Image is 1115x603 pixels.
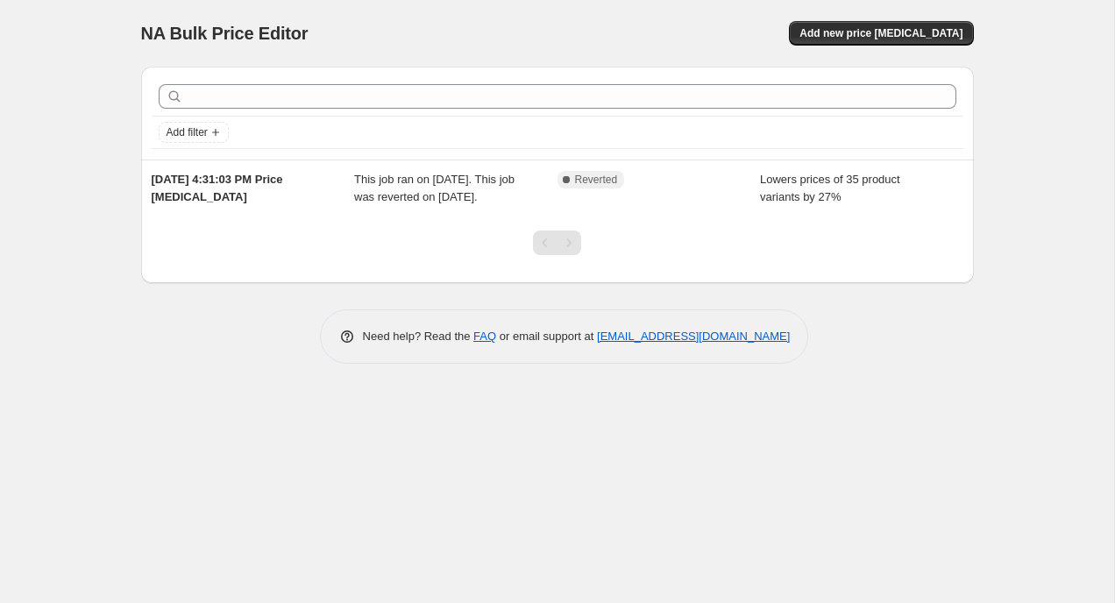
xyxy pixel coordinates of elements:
span: NA Bulk Price Editor [141,24,309,43]
span: Lowers prices of 35 product variants by 27% [760,173,900,203]
button: Add filter [159,122,229,143]
span: Need help? Read the [363,330,474,343]
span: This job ran on [DATE]. This job was reverted on [DATE]. [354,173,515,203]
a: FAQ [473,330,496,343]
a: [EMAIL_ADDRESS][DOMAIN_NAME] [597,330,790,343]
span: or email support at [496,330,597,343]
span: Reverted [575,173,618,187]
button: Add new price [MEDICAL_DATA] [789,21,973,46]
nav: Pagination [533,231,581,255]
span: Add new price [MEDICAL_DATA] [799,26,962,40]
span: [DATE] 4:31:03 PM Price [MEDICAL_DATA] [152,173,283,203]
span: Add filter [167,125,208,139]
